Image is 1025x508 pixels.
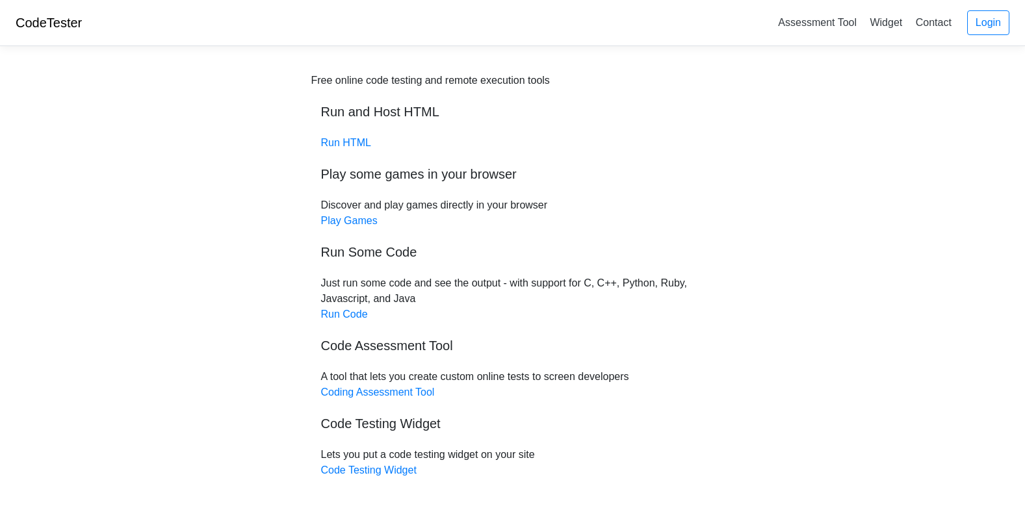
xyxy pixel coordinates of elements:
[321,244,705,260] h5: Run Some Code
[864,12,907,33] a: Widget
[321,309,368,320] a: Run Code
[773,12,862,33] a: Assessment Tool
[911,12,957,33] a: Contact
[311,73,714,478] div: Discover and play games directly in your browser Just run some code and see the output - with sup...
[321,416,705,431] h5: Code Testing Widget
[321,166,705,182] h5: Play some games in your browser
[321,338,705,353] h5: Code Assessment Tool
[321,104,705,120] h5: Run and Host HTML
[16,16,82,30] a: CodeTester
[311,73,550,88] div: Free online code testing and remote execution tools
[321,464,417,476] a: Code Testing Widget
[967,10,1009,35] a: Login
[321,387,435,398] a: Coding Assessment Tool
[321,137,371,148] a: Run HTML
[321,215,378,226] a: Play Games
